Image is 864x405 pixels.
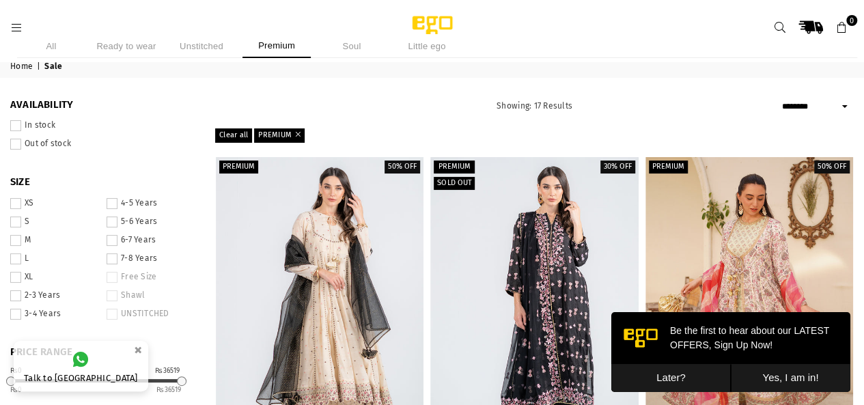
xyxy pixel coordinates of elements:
li: Unstitched [167,34,236,58]
label: 4-5 Years [107,198,195,209]
label: 5-6 Years [107,217,195,227]
span: SIZE [10,176,195,189]
li: Little ego [393,34,461,58]
label: 7-8 Years [107,253,195,264]
ins: 0 [10,386,23,394]
a: Menu [4,22,29,32]
label: PREMIUM [649,160,688,173]
span: | [37,61,42,72]
span: Availability [10,98,195,112]
button: × [130,339,146,361]
label: S [10,217,98,227]
li: Ready to wear [92,34,161,58]
a: Clear all [215,128,252,142]
label: 6-7 Years [107,235,195,246]
span: 0 [846,15,857,26]
li: Premium [242,34,311,58]
label: L [10,253,98,264]
li: All [17,34,85,58]
span: Showing: 17 Results [497,101,572,111]
label: 30% off [600,160,635,173]
label: Shawl [107,290,195,301]
span: Sold out [437,178,471,187]
label: UNSTITCHED [107,309,195,320]
label: Out of stock [10,139,195,150]
label: 2-3 Years [10,290,98,301]
label: PREMIUM [434,160,475,173]
label: 50% off [814,160,850,173]
a: PREMIUM [254,128,305,142]
div: ₨0 [10,367,23,374]
label: Free Size [107,272,195,283]
label: M [10,235,98,246]
div: ₨36519 [155,367,180,374]
label: 3-4 Years [10,309,98,320]
button: Yes, I am in! [120,52,239,80]
a: Search [768,15,792,40]
a: 0 [829,15,854,40]
a: Talk to [GEOGRAPHIC_DATA] [14,341,148,391]
label: XS [10,198,98,209]
label: In stock [10,120,195,131]
img: Ego [374,14,490,41]
label: PREMIUM [219,160,258,173]
span: Sale [44,61,64,72]
li: Soul [318,34,386,58]
label: 50% off [385,160,420,173]
label: XL [10,272,98,283]
iframe: webpush-onsite [611,312,850,391]
span: PRICE RANGE [10,346,195,359]
ins: 36519 [156,386,181,394]
a: Home [10,61,35,72]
